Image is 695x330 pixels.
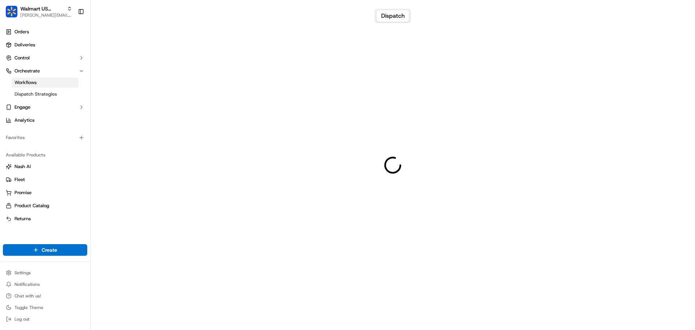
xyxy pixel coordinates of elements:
a: Deliveries [3,39,87,51]
a: Nash AI [6,163,84,170]
a: Returns [6,216,84,222]
span: Engage [14,104,30,110]
button: Control [3,52,87,64]
button: Create [3,244,87,256]
a: Product Catalog [6,202,84,209]
button: Returns [3,213,87,225]
span: Orchestrate [14,68,40,74]
span: Workflows [14,79,37,86]
button: Fleet [3,174,87,185]
span: Dispatch Strategies [14,91,57,97]
a: Dispatch Strategies [12,89,79,99]
div: Available Products [3,149,87,161]
span: Returns [14,216,31,222]
button: [PERSON_NAME][EMAIL_ADDRESS][DOMAIN_NAME] [20,12,72,18]
button: Log out [3,314,87,324]
button: Walmart US Stores [20,5,64,12]
button: Settings [3,268,87,278]
span: Toggle Theme [14,305,43,310]
span: Product Catalog [14,202,49,209]
span: Orders [14,29,29,35]
span: Log out [14,316,29,322]
a: Promise [6,189,84,196]
span: Promise [14,189,31,196]
span: Chat with us! [14,293,41,299]
div: Favorites [3,132,87,143]
a: Workflows [12,78,79,88]
span: Create [42,246,57,254]
a: Fleet [6,176,84,183]
a: Analytics [3,114,87,126]
span: Nash AI [14,163,31,170]
button: Notifications [3,279,87,289]
button: Chat with us! [3,291,87,301]
span: Notifications [14,281,40,287]
button: Product Catalog [3,200,87,212]
button: Dispatch [377,10,409,22]
span: Analytics [14,117,34,124]
button: Promise [3,187,87,199]
span: Control [14,55,30,61]
span: Settings [14,270,31,276]
button: Orchestrate [3,65,87,77]
img: Walmart US Stores [6,6,17,17]
button: Engage [3,101,87,113]
a: Orders [3,26,87,38]
span: Deliveries [14,42,35,48]
button: Walmart US StoresWalmart US Stores[PERSON_NAME][EMAIL_ADDRESS][DOMAIN_NAME] [3,3,75,20]
button: Toggle Theme [3,302,87,313]
button: Nash AI [3,161,87,172]
span: Fleet [14,176,25,183]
